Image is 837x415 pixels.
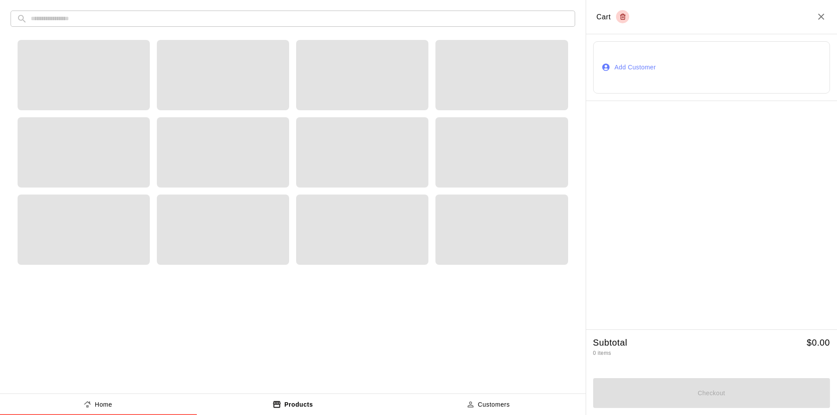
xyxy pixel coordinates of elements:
[593,41,830,94] button: Add Customer
[816,11,826,22] button: Close
[95,400,112,409] p: Home
[807,337,830,349] h5: $ 0.00
[284,400,313,409] p: Products
[593,350,611,356] span: 0 items
[616,10,629,23] button: Empty cart
[597,10,630,23] div: Cart
[593,337,627,349] h5: Subtotal
[478,400,510,409] p: Customers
